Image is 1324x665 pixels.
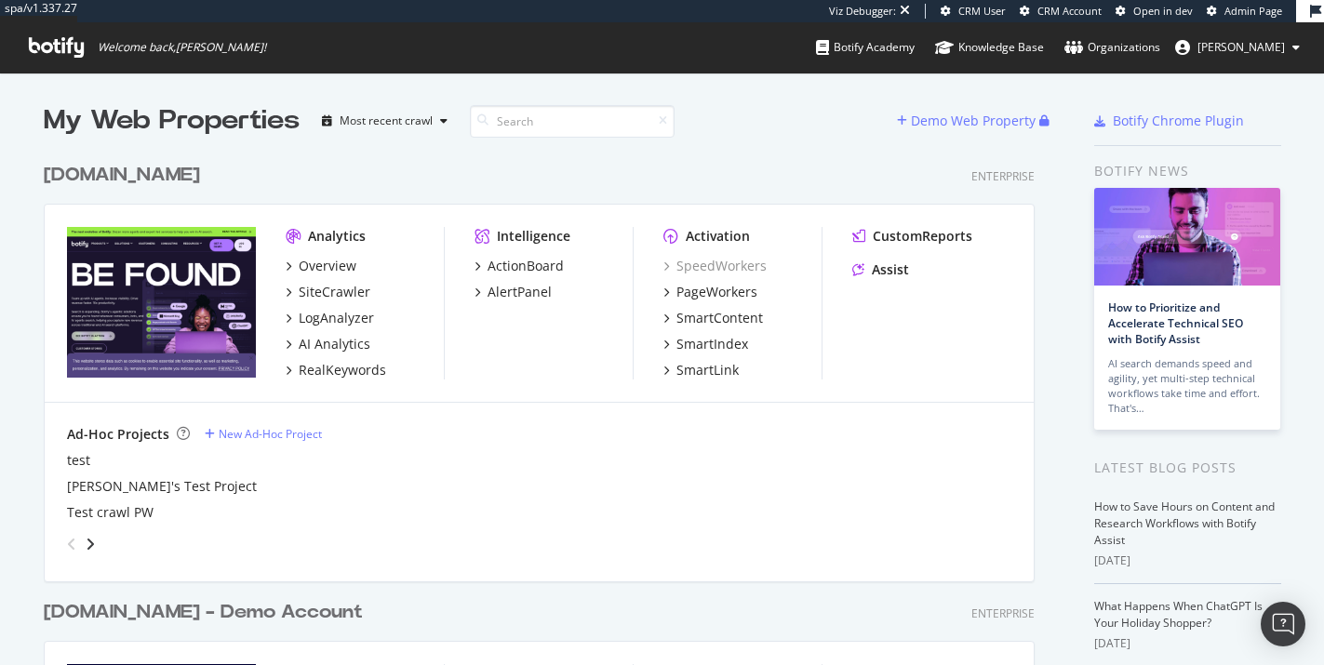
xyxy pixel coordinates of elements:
a: Admin Page [1207,4,1282,19]
div: Most recent crawl [340,115,433,126]
a: SiteCrawler [286,283,370,301]
a: PageWorkers [663,283,757,301]
div: angle-right [84,535,97,553]
div: PageWorkers [676,283,757,301]
a: LogAnalyzer [286,309,374,327]
a: SmartIndex [663,335,748,353]
div: Viz Debugger: [829,4,896,19]
div: Enterprise [971,168,1035,184]
a: Botify Chrome Plugin [1094,112,1244,130]
span: Admin Page [1224,4,1282,18]
div: LogAnalyzer [299,309,374,327]
a: ActionBoard [475,257,564,275]
span: colleen [1197,39,1285,55]
div: [DOMAIN_NAME] [44,162,200,189]
div: Enterprise [971,605,1035,621]
div: Knowledge Base [935,38,1044,57]
button: [PERSON_NAME] [1160,33,1315,62]
div: [DOMAIN_NAME] - Demo Account [44,599,363,626]
span: CRM Account [1037,4,1102,18]
a: Assist [852,260,909,279]
div: Ad-Hoc Projects [67,425,169,444]
div: Assist [872,260,909,279]
a: Organizations [1064,22,1160,73]
a: How to Save Hours on Content and Research Workflows with Botify Assist [1094,499,1275,548]
a: What Happens When ChatGPT Is Your Holiday Shopper? [1094,598,1263,631]
div: [DATE] [1094,635,1281,652]
a: [PERSON_NAME]'s Test Project [67,477,257,496]
a: New Ad-Hoc Project [205,426,322,442]
div: Overview [299,257,356,275]
div: ActionBoard [488,257,564,275]
a: AlertPanel [475,283,552,301]
a: CRM User [941,4,1006,19]
div: Analytics [308,227,366,246]
div: Activation [686,227,750,246]
a: Botify Academy [816,22,915,73]
div: SmartLink [676,361,739,379]
div: Organizations [1064,38,1160,57]
span: Open in dev [1133,4,1193,18]
button: Most recent crawl [314,106,455,136]
a: Demo Web Property [897,113,1039,128]
div: New Ad-Hoc Project [219,426,322,442]
div: SiteCrawler [299,283,370,301]
div: AlertPanel [488,283,552,301]
a: [DOMAIN_NAME] [44,162,207,189]
div: Botify news [1094,161,1281,181]
a: test [67,451,90,470]
a: AI Analytics [286,335,370,353]
span: CRM User [958,4,1006,18]
div: RealKeywords [299,361,386,379]
a: Open in dev [1116,4,1193,19]
a: CustomReports [852,227,972,246]
div: AI Analytics [299,335,370,353]
div: SmartContent [676,309,763,327]
a: SmartLink [663,361,739,379]
input: Search [470,105,675,138]
div: angle-left [60,529,84,559]
div: My Web Properties [44,102,300,140]
div: SmartIndex [676,335,748,353]
div: CustomReports [873,227,972,246]
a: Knowledge Base [935,22,1044,73]
div: AI search demands speed and agility, yet multi-step technical workflows take time and effort. Tha... [1108,356,1266,416]
a: Overview [286,257,356,275]
a: SmartContent [663,309,763,327]
img: How to Prioritize and Accelerate Technical SEO with Botify Assist [1094,188,1280,286]
div: Demo Web Property [911,112,1036,130]
a: CRM Account [1020,4,1102,19]
div: Botify Academy [816,38,915,57]
a: Test crawl PW [67,503,154,522]
div: Latest Blog Posts [1094,458,1281,478]
a: RealKeywords [286,361,386,379]
span: Welcome back, [PERSON_NAME] ! [98,40,266,55]
button: Demo Web Property [897,106,1039,136]
div: Open Intercom Messenger [1261,602,1305,646]
div: Intelligence [497,227,570,246]
a: How to Prioritize and Accelerate Technical SEO with Botify Assist [1108,299,1243,347]
img: Botify.com [67,227,256,378]
a: [DOMAIN_NAME] - Demo Account [44,599,370,626]
div: Botify Chrome Plugin [1113,112,1244,130]
a: SpeedWorkers [663,257,767,275]
div: [DATE] [1094,552,1281,569]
